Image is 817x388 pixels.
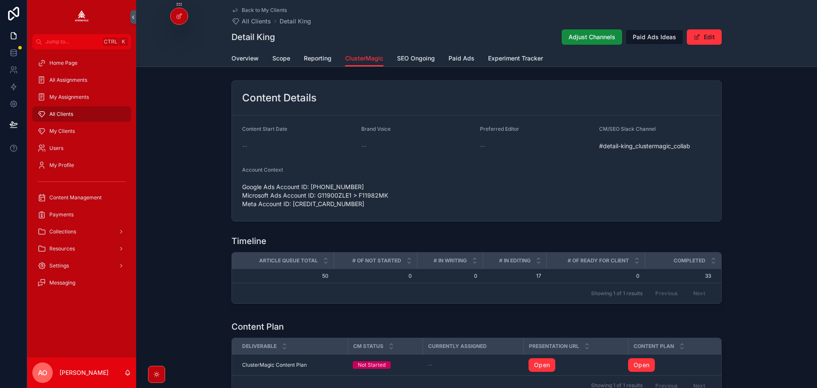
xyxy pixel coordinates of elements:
p: [PERSON_NAME] [60,368,109,377]
span: Showing 1 of 1 results [591,290,643,297]
span: CM Status [353,343,383,350]
span: ClusterMagic Content Plan [242,362,307,368]
span: All Clients [242,17,271,26]
button: Adjust Channels [562,29,622,45]
span: K [120,38,127,45]
a: ClusterMagic Content Plan [242,362,343,368]
a: Not Started [353,361,417,369]
span: -- [361,142,366,150]
span: # of Ready for Client [568,257,629,264]
span: Deliverable [242,343,277,350]
span: -- [428,362,433,368]
a: Collections [32,224,131,239]
a: My Clients [32,124,131,139]
a: My Profile [32,158,131,173]
a: Detail King [280,17,311,26]
span: 50 [242,273,329,279]
span: # of Not Started [352,257,401,264]
span: Paid Ads [448,54,474,63]
h1: Detail King [231,31,275,43]
span: Jump to... [46,38,100,45]
a: All Clients [32,106,131,122]
h1: Content Plan [231,321,284,333]
span: 33 [645,273,711,279]
span: #detail-king_clustermagic_collab [599,142,711,150]
a: Content Management [32,190,131,205]
span: ClusterMagic [345,54,383,63]
span: CM/SEO Slack Channel [599,126,656,132]
a: Open [528,358,623,372]
a: All Clients [231,17,271,26]
a: Open [628,358,711,372]
span: 0 [422,273,477,279]
span: Preferred Editor [480,126,519,132]
span: Adjust Channels [568,33,615,41]
button: Jump to...CtrlK [32,34,131,49]
span: # in Editing [499,257,531,264]
span: 0 [339,273,412,279]
a: All Assignments [32,72,131,88]
span: My Clients [49,128,75,135]
span: Scope [272,54,290,63]
span: Content Plan [634,343,674,350]
span: Currently Assigned [428,343,487,350]
a: Payments [32,207,131,222]
span: Completed [674,257,706,264]
span: AO [38,368,47,378]
span: Account Context [242,167,283,173]
span: Brand Voice [361,126,391,132]
a: Scope [272,51,290,68]
a: Back to My Clients [231,7,287,14]
a: Open [628,358,655,372]
a: -- [428,362,518,368]
span: Collections [49,228,76,235]
span: Users [49,145,63,152]
span: Content Start Date [242,126,287,132]
span: Back to My Clients [242,7,287,14]
span: My Profile [49,162,74,169]
span: Overview [231,54,259,63]
a: Users [32,141,131,156]
a: Messaging [32,275,131,290]
a: Experiment Tracker [488,51,543,68]
div: Not Started [358,361,386,369]
span: 0 [551,273,640,279]
span: -- [480,142,485,150]
a: SEO Ongoing [397,51,435,68]
span: # in Writing [434,257,467,264]
span: Presentation URL [529,343,579,350]
a: Reporting [304,51,331,68]
span: All Assignments [49,77,87,83]
button: Edit [687,29,722,45]
span: SEO Ongoing [397,54,435,63]
span: Payments [49,211,74,218]
span: Paid Ads Ideas [633,33,676,41]
span: My Assignments [49,94,89,101]
a: Paid Ads [448,51,474,68]
a: My Assignments [32,89,131,105]
h1: Timeline [231,235,266,247]
span: Article Queue Total [259,257,318,264]
a: Home Page [32,55,131,71]
button: Paid Ads Ideas [626,29,683,45]
span: Home Page [49,60,77,66]
a: ClusterMagic [345,51,383,67]
span: Reporting [304,54,331,63]
span: Content Management [49,194,102,201]
span: Google Ads Account ID: [PHONE_NUMBER] Microsoft Ads Account ID: G11900ZLE1 > F11982MK Meta Accoun... [242,183,711,208]
span: Resources [49,245,75,252]
span: Settings [49,262,69,269]
h2: Content Details [242,91,317,105]
span: Ctrl [103,37,118,46]
a: Overview [231,51,259,68]
a: Resources [32,241,131,256]
a: Open [528,358,555,372]
span: Messaging [49,279,75,286]
div: scrollable content [27,49,136,302]
span: Experiment Tracker [488,54,543,63]
img: App logo [75,10,89,24]
span: All Clients [49,111,73,118]
span: 17 [488,273,541,279]
a: Settings [32,258,131,273]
